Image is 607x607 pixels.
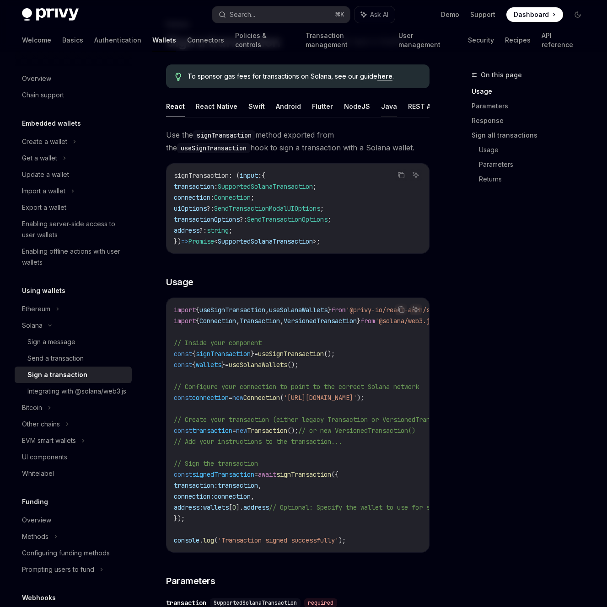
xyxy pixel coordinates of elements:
[22,531,48,542] div: Methods
[174,394,192,402] span: const
[188,237,214,245] span: Promise
[232,394,243,402] span: new
[15,350,132,367] a: Send a transaction
[328,215,331,224] span: ;
[192,350,196,358] span: {
[328,306,331,314] span: }
[357,317,360,325] span: }
[193,130,255,140] code: signTransaction
[218,481,258,490] span: transaction
[258,470,276,479] span: await
[22,246,126,268] div: Enabling offline actions with user wallets
[203,503,229,511] span: wallets
[218,237,313,245] span: SupportedSolanaTransaction
[375,317,437,325] span: '@solana/web3.js'
[15,545,132,561] a: Configuring funding methods
[174,536,199,544] span: console
[472,113,592,128] a: Response
[27,369,87,380] div: Sign a transaction
[251,350,254,358] span: }
[22,202,66,213] div: Export a wallet
[235,29,295,51] a: Policies & controls
[505,29,531,51] a: Recipes
[276,470,331,479] span: signTransaction
[15,512,132,528] a: Overview
[381,96,397,117] button: Java
[410,169,422,181] button: Ask AI
[203,536,214,544] span: log
[214,536,218,544] span: (
[210,193,214,202] span: :
[247,215,328,224] span: SendTransactionOptions
[360,317,375,325] span: from
[192,470,254,479] span: signedTransaction
[229,226,232,234] span: ;
[240,317,280,325] span: Transaction
[570,7,585,22] button: Toggle dark mode
[166,96,185,117] button: React
[240,215,247,224] span: ?:
[22,564,94,575] div: Prompting users to fund
[174,492,214,501] span: connection:
[15,87,132,103] a: Chain support
[192,426,232,435] span: transaction
[269,306,328,314] span: useSolanaWallets
[174,350,192,358] span: const
[174,459,258,468] span: // Sign the transaction
[398,29,457,51] a: User management
[22,186,65,197] div: Import a wallet
[22,320,43,331] div: Solana
[15,166,132,183] a: Update a wallet
[229,361,287,369] span: useSolanaWallets
[280,317,284,325] span: ,
[479,172,592,186] a: Returns
[22,419,60,430] div: Other chains
[199,226,207,234] span: ?:
[298,426,415,435] span: // or new VersionedTransaction()
[262,171,265,180] span: {
[331,306,346,314] span: from
[214,193,251,202] span: Connection
[94,29,141,51] a: Authentication
[313,182,317,191] span: ;
[370,10,388,19] span: Ask AI
[472,84,592,99] a: Usage
[166,575,215,587] span: Parameters
[152,29,176,51] a: Wallets
[355,6,395,23] button: Ask AI
[174,204,207,213] span: uiOptions
[506,7,563,22] a: Dashboard
[229,171,240,180] span: : (
[196,361,221,369] span: wallets
[225,361,229,369] span: =
[346,306,452,314] span: '@privy-io/react-auth/solana'
[251,492,254,501] span: ,
[166,276,193,288] span: Usage
[514,10,549,19] span: Dashboard
[236,317,240,325] span: ,
[174,171,229,180] span: signTransaction
[22,496,48,507] h5: Funding
[324,350,335,358] span: ();
[22,73,51,84] div: Overview
[212,6,350,23] button: Search...⌘K
[254,350,258,358] span: =
[15,199,132,216] a: Export a wallet
[22,169,69,180] div: Update a wallet
[468,29,494,51] a: Security
[335,11,344,18] span: ⌘ K
[181,237,188,245] span: =>
[15,367,132,383] a: Sign a transaction
[196,350,251,358] span: signTransaction
[481,69,522,80] span: On this page
[15,465,132,482] a: Whitelabel
[15,70,132,87] a: Overview
[22,435,76,446] div: EVM smart wallets
[62,29,83,51] a: Basics
[15,334,132,350] a: Sign a message
[22,303,50,314] div: Ethereum
[15,383,132,399] a: Integrating with @solana/web3.js
[174,383,419,391] span: // Configure your connection to point to the correct Solana network
[174,514,185,522] span: });
[320,204,324,213] span: ;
